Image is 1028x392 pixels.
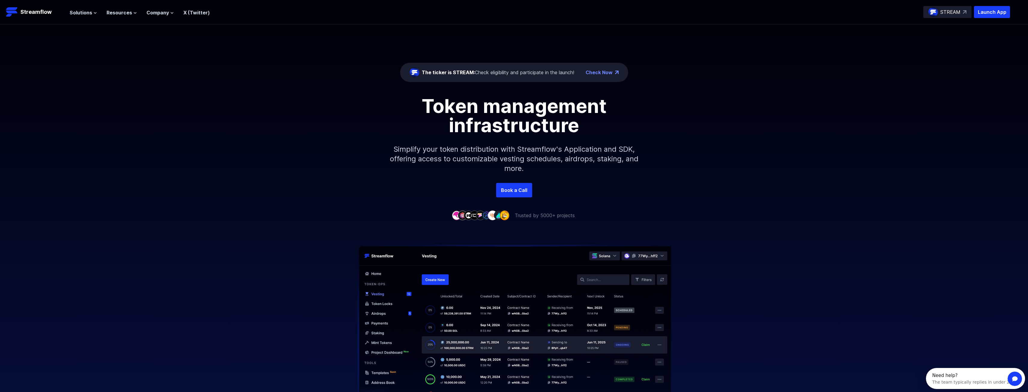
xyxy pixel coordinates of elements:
[923,6,972,18] a: STREAM
[500,211,509,220] img: company-9
[146,9,174,16] button: Company
[6,6,18,18] img: Streamflow Logo
[6,10,86,16] div: The team typically replies in under 2h
[470,211,479,220] img: company-4
[1008,372,1022,386] iframe: Intercom live chat
[464,211,473,220] img: company-3
[70,9,97,16] button: Solutions
[458,211,467,220] img: company-2
[183,10,210,16] a: X (Twitter)
[974,6,1010,18] button: Launch App
[586,69,613,76] a: Check Now
[70,9,92,16] span: Solutions
[926,368,1025,389] iframe: Intercom live chat discovery launcher
[20,8,52,16] p: Streamflow
[2,2,104,19] div: Open Intercom Messenger
[422,69,475,75] span: The ticker is STREAM:
[963,10,966,14] img: top-right-arrow.svg
[488,211,497,220] img: company-7
[452,211,461,220] img: company-1
[410,68,419,77] img: streamflow-logo-circle.png
[146,9,169,16] span: Company
[6,6,64,18] a: Streamflow
[422,69,574,76] div: Check eligibility and participate in the launch!
[379,96,649,135] h1: Token management infrastructure
[615,71,619,74] img: top-right-arrow.png
[515,212,575,219] p: Trusted by 5000+ projects
[928,7,938,17] img: streamflow-logo-circle.png
[496,183,532,197] a: Book a Call
[385,135,643,183] p: Simplify your token distribution with Streamflow's Application and SDK, offering access to custom...
[494,211,503,220] img: company-8
[940,8,960,16] p: STREAM
[107,9,132,16] span: Resources
[482,211,491,220] img: company-6
[6,5,86,10] div: Need help?
[476,211,485,220] img: company-5
[107,9,137,16] button: Resources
